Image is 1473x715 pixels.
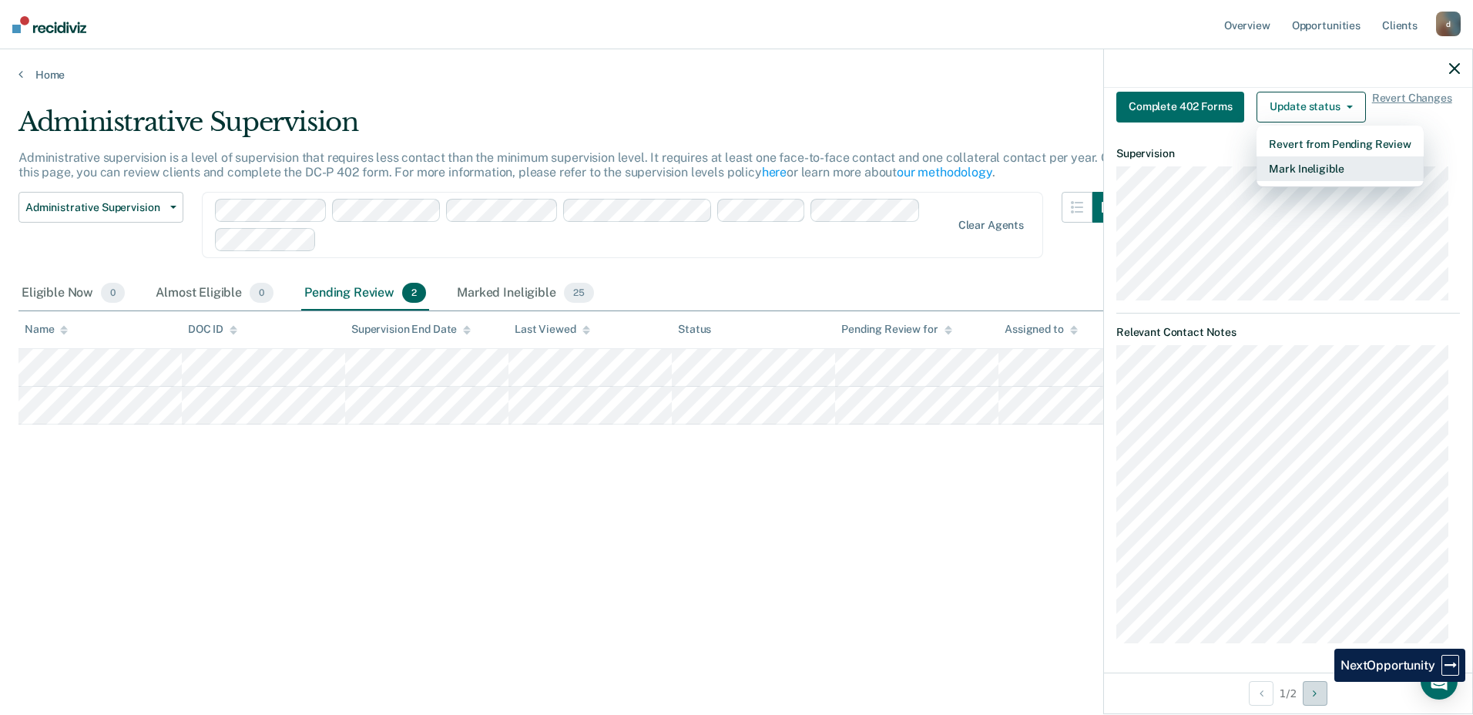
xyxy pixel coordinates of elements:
[1257,156,1423,181] button: Mark Ineligible
[1116,147,1460,160] dt: Supervision
[250,283,273,303] span: 0
[1116,92,1244,123] button: Complete 402 Forms
[454,277,596,311] div: Marked Ineligible
[25,323,68,336] div: Name
[1421,663,1458,700] div: Open Intercom Messenger
[18,68,1455,82] a: Home
[1116,92,1250,123] a: Navigate to form link
[1104,673,1472,713] div: 1 / 2
[153,277,277,311] div: Almost Eligible
[678,323,711,336] div: Status
[841,323,951,336] div: Pending Review for
[402,283,426,303] span: 2
[18,106,1123,150] div: Administrative Supervision
[188,323,237,336] div: DOC ID
[1372,92,1452,123] span: Revert Changes
[25,201,164,214] span: Administrative Supervision
[301,277,429,311] div: Pending Review
[1005,323,1077,336] div: Assigned to
[101,283,125,303] span: 0
[18,150,1117,180] p: Administrative supervision is a level of supervision that requires less contact than the minimum ...
[1116,326,1460,339] dt: Relevant Contact Notes
[762,165,787,180] a: here
[351,323,471,336] div: Supervision End Date
[1257,132,1423,156] button: Revert from Pending Review
[12,16,86,33] img: Recidiviz
[1249,681,1273,706] button: Previous Opportunity
[897,165,992,180] a: our methodology
[1257,92,1365,123] button: Update status
[1436,12,1461,36] div: d
[958,219,1024,232] div: Clear agents
[1303,681,1327,706] button: Next Opportunity
[18,277,128,311] div: Eligible Now
[564,283,594,303] span: 25
[515,323,589,336] div: Last Viewed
